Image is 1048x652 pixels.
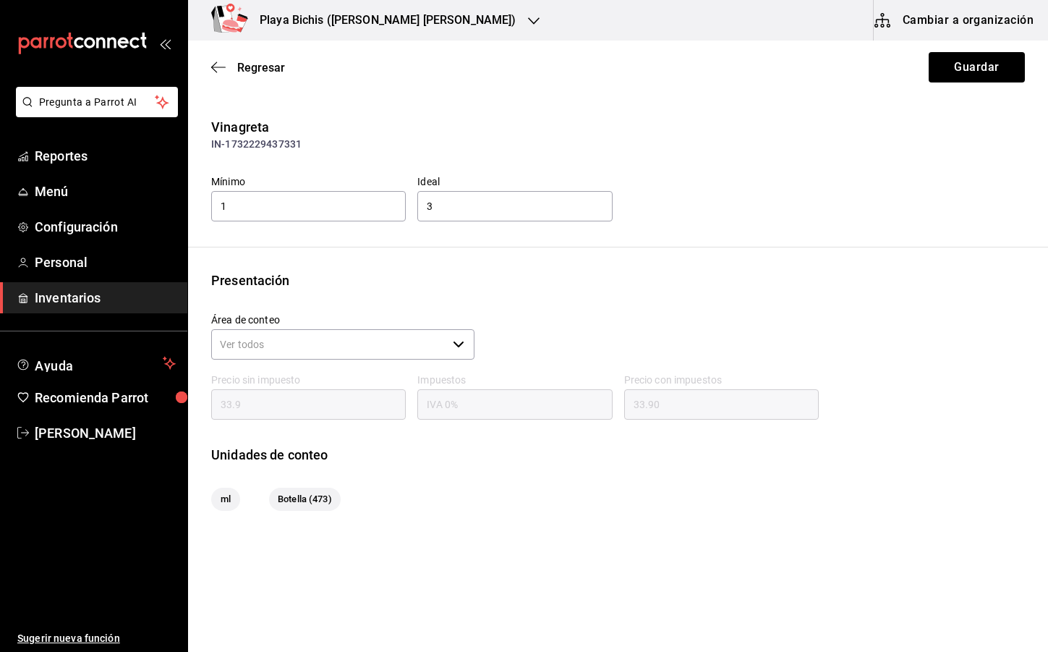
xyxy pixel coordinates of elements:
[212,492,239,507] span: ml
[35,253,176,272] span: Personal
[211,177,406,187] label: Mínimo
[10,105,178,120] a: Pregunta a Parrot AI
[211,137,1025,152] div: IN-1732229437331
[237,61,285,75] span: Regresar
[35,355,157,372] span: Ayuda
[35,146,176,166] span: Reportes
[211,445,1025,465] div: Unidades de conteo
[16,87,178,117] button: Pregunta a Parrot AI
[211,117,1025,137] div: Vinagreta
[35,388,176,407] span: Recomienda Parrot
[35,217,176,237] span: Configuración
[211,61,285,75] button: Regresar
[417,389,612,420] input: $0.00
[159,38,171,49] button: open_drawer_menu
[39,95,156,110] span: Pregunta a Parrot AI
[417,191,612,221] input: 0
[211,375,406,385] label: Precio sin impuesto
[417,177,612,187] label: Ideal
[248,12,516,29] h3: Playa Bichis ([PERSON_NAME] [PERSON_NAME])
[35,423,176,443] span: [PERSON_NAME]
[211,271,1025,290] div: Presentación
[35,182,176,201] span: Menú
[929,52,1025,82] button: Guardar
[35,288,176,308] span: Inventarios
[211,191,406,221] input: 0
[17,631,176,646] span: Sugerir nueva función
[269,492,341,507] span: Botella (473)
[211,315,474,325] label: Área de conteo
[624,389,819,420] input: $0.00
[624,375,819,385] label: Precio con impuestos
[211,389,406,420] input: $0.00
[417,375,612,385] label: Impuestos
[211,329,447,360] input: Ver todos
